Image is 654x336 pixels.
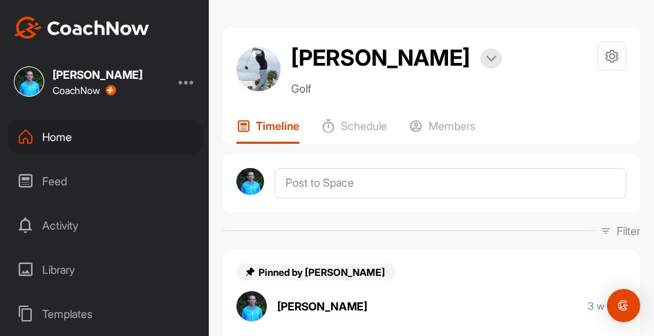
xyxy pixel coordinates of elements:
[429,119,476,133] p: Members
[14,66,44,97] img: square_e29b4c4ef8ba649c5d65bb3b7a2e6f15.jpg
[8,120,203,154] div: Home
[256,119,299,133] p: Timeline
[259,266,387,278] span: Pinned by [PERSON_NAME]
[245,266,256,277] img: pin
[236,47,281,91] img: avatar
[291,41,470,75] h2: [PERSON_NAME]
[53,85,116,96] div: CoachNow
[8,208,203,243] div: Activity
[588,299,605,313] p: 3 w
[8,297,203,331] div: Templates
[277,298,367,315] p: [PERSON_NAME]
[236,168,264,196] img: avatar
[53,69,142,80] div: [PERSON_NAME]
[341,119,387,133] p: Schedule
[617,223,640,239] p: Filter
[236,291,267,321] img: avatar
[486,55,496,62] img: arrow-down
[8,164,203,198] div: Feed
[291,80,502,97] p: Golf
[14,17,149,39] img: CoachNow
[8,252,203,287] div: Library
[607,289,640,322] div: Open Intercom Messenger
